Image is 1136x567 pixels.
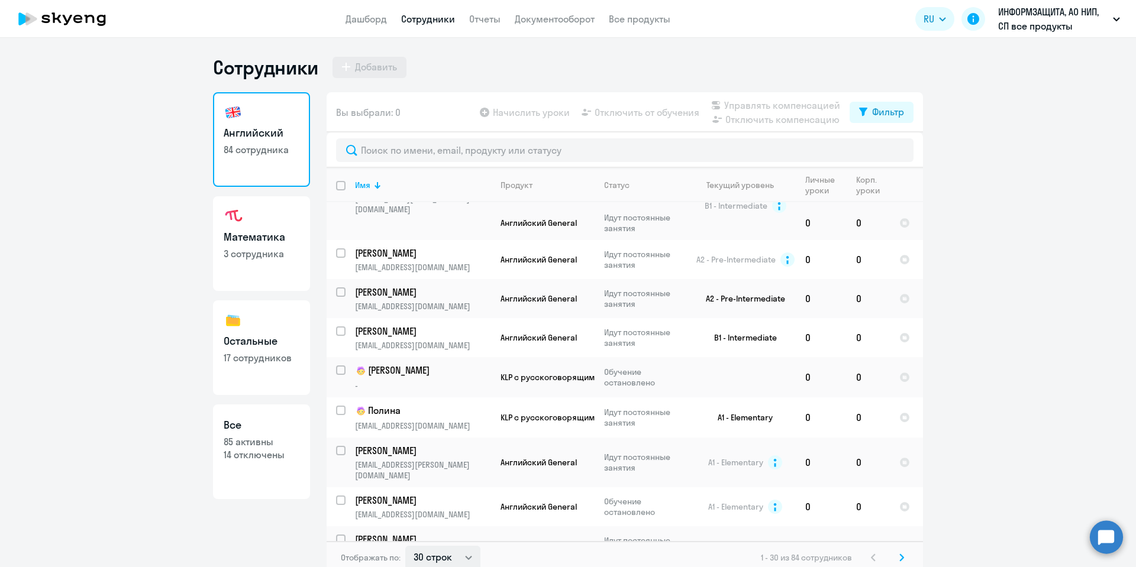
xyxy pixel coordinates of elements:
span: Английский General [501,218,577,228]
span: RU [924,12,934,26]
a: [PERSON_NAME] [355,444,490,457]
td: 0 [796,487,847,526]
a: Английский84 сотрудника [213,92,310,187]
td: B1 - Intermediate [686,318,796,357]
p: 85 активны [224,435,299,448]
td: 0 [796,318,847,357]
td: 0 [847,318,890,357]
p: 84 сотрудника [224,143,299,156]
div: Текущий уровень [706,180,774,190]
a: Все85 активны14 отключены [213,404,310,499]
p: [EMAIL_ADDRESS][DOMAIN_NAME] [355,420,490,431]
a: Остальные17 сотрудников [213,300,310,395]
p: [EMAIL_ADDRESS][DOMAIN_NAME] [355,301,490,312]
p: Идут постоянные занятия [604,212,685,234]
a: Документооборот [515,13,595,25]
span: B1 - Intermediate [705,200,767,211]
div: Имя [355,180,490,190]
h3: Все [224,417,299,433]
a: [PERSON_NAME] [355,286,490,299]
p: [PERSON_NAME] [355,444,489,457]
p: [EMAIL_ADDRESS][PERSON_NAME][DOMAIN_NAME] [355,459,490,481]
a: Отчеты [469,13,501,25]
p: Обучение остановлено [604,496,685,517]
p: ИНФОРМЗАЩИТА, АО НИП, СП все продукты [998,5,1108,33]
p: Идут постоянные занятия [604,407,685,428]
span: 1 - 30 из 84 сотрудников [761,552,852,563]
a: Сотрудники [401,13,455,25]
td: 0 [847,487,890,526]
td: A2 - Pre-Intermediate [686,279,796,318]
p: Обучение остановлено [604,367,685,388]
a: childПолина [355,404,490,418]
h3: Остальные [224,333,299,349]
span: Английский General [501,293,577,304]
button: Добавить [333,57,406,78]
td: 0 [796,206,847,240]
p: [EMAIL_ADDRESS][DOMAIN_NAME] [355,262,490,273]
button: ИНФОРМЗАЩИТА, АО НИП, СП все продукты [992,5,1126,33]
p: Идут постоянные занятия [604,535,685,556]
p: [PERSON_NAME] [355,325,489,338]
span: A1 - Elementary [708,501,763,512]
span: Английский General [501,501,577,512]
span: A1 - Elementary [708,457,763,468]
a: [PERSON_NAME] [355,494,490,507]
span: Английский General [501,457,577,468]
td: 0 [847,357,890,397]
span: Отображать по: [341,552,401,563]
p: [EMAIL_ADDRESS][DOMAIN_NAME] [355,340,490,351]
td: 0 [847,526,890,565]
img: child [355,365,367,377]
td: A1 - Elementary [686,397,796,438]
span: KLP с русскоговорящим преподавателем [501,412,663,423]
td: 0 [796,240,847,279]
p: 17 сотрудников [224,351,299,364]
p: [PERSON_NAME][EMAIL_ADDRESS][DOMAIN_NAME] [355,193,490,215]
span: Английский General [501,254,577,265]
a: Математика3 сотрудника [213,196,310,291]
button: Фильтр [850,102,914,123]
td: 0 [796,438,847,487]
td: 0 [796,357,847,397]
p: 14 отключены [224,448,299,461]
p: [PERSON_NAME] [355,494,489,507]
img: math [224,207,243,226]
td: 0 [796,279,847,318]
p: - [355,380,490,391]
span: Английский General [501,540,577,551]
p: Идут постоянные занятия [604,249,685,270]
div: Продукт [501,180,532,190]
h3: Математика [224,229,299,245]
a: Все продукты [609,13,670,25]
div: Фильтр [872,105,904,119]
td: 0 [796,526,847,565]
span: Английский General [501,332,577,343]
img: english [224,103,243,122]
td: 0 [847,240,890,279]
a: Дашборд [346,13,387,25]
td: 0 [847,279,890,318]
p: [PERSON_NAME] [355,247,489,260]
h3: Английский [224,125,299,141]
p: [EMAIL_ADDRESS][DOMAIN_NAME] [355,509,490,520]
div: Имя [355,180,370,190]
div: Статус [604,180,630,190]
p: [PERSON_NAME] [355,286,489,299]
a: [PERSON_NAME] [355,533,490,546]
button: RU [915,7,954,31]
td: 0 [847,206,890,240]
img: others [224,311,243,330]
div: Текущий уровень [695,180,795,190]
span: A2 - Pre-Intermediate [696,254,776,265]
a: [PERSON_NAME] [355,325,490,338]
p: Полина [355,404,489,418]
input: Поиск по имени, email, продукту или статусу [336,138,914,162]
span: KLP с русскоговорящим преподавателем [501,372,663,383]
p: [PERSON_NAME] [355,533,489,546]
p: [PERSON_NAME] [355,364,489,378]
div: Корп. уроки [856,174,889,196]
p: Идут постоянные занятия [604,327,685,348]
td: A2 - Pre-Intermediate [686,526,796,565]
a: [PERSON_NAME] [355,247,490,260]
